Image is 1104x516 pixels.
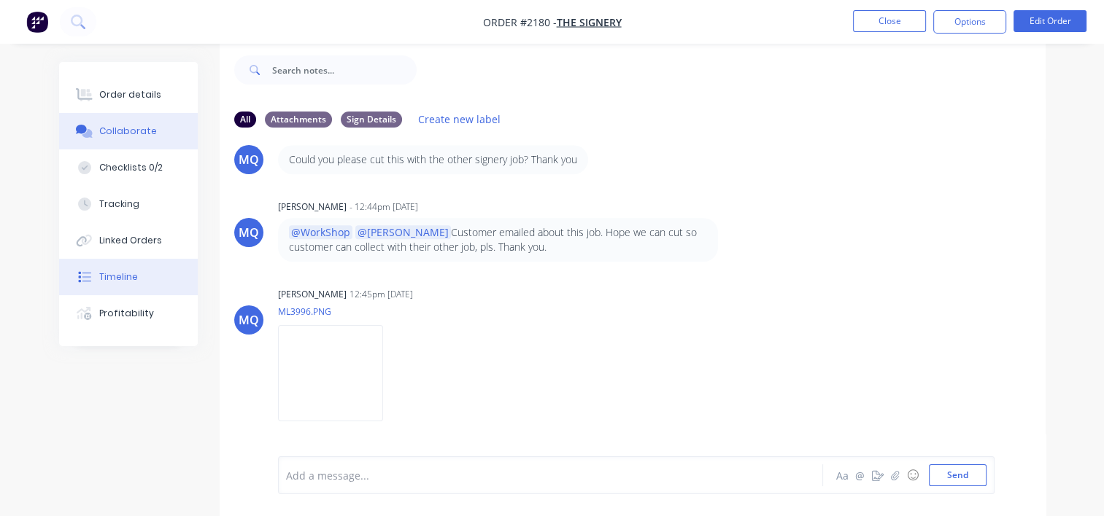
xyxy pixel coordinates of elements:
[99,198,139,211] div: Tracking
[272,55,417,85] input: Search notes...
[853,10,926,32] button: Close
[99,307,154,320] div: Profitability
[278,288,347,301] div: [PERSON_NAME]
[289,152,577,167] p: Could you please cut this with the other signery job? Thank you
[99,125,157,138] div: Collaborate
[929,464,987,486] button: Send
[26,11,48,33] img: Factory
[904,466,922,484] button: ☺
[411,109,509,129] button: Create new label
[341,112,402,128] div: Sign Details
[234,112,256,128] div: All
[350,288,413,301] div: 12:45pm [DATE]
[59,149,198,186] button: Checklists 0/2
[239,311,259,329] div: MQ
[289,225,352,239] span: @WorkShop
[239,224,259,241] div: MQ
[59,259,198,295] button: Timeline
[99,88,161,101] div: Order details
[483,15,557,29] span: Order #2180 -
[59,222,198,259] button: Linked Orders
[59,113,198,149] button: Collaborate
[933,10,1006,34] button: Options
[99,161,163,174] div: Checklists 0/2
[557,15,622,29] a: The Signery
[1014,10,1086,32] button: Edit Order
[355,225,451,239] span: @[PERSON_NAME]
[99,234,162,247] div: Linked Orders
[350,200,418,214] div: - 12:44pm [DATE]
[289,225,707,255] p: Customer emailed about this job. Hope we can cut so customer can collect with their other job, pl...
[265,112,332,128] div: Attachments
[59,186,198,222] button: Tracking
[278,305,398,318] p: ML3996.PNG
[834,466,852,484] button: Aa
[278,200,347,214] div: [PERSON_NAME]
[852,466,869,484] button: @
[99,270,138,284] div: Timeline
[59,77,198,113] button: Order details
[239,151,259,168] div: MQ
[59,295,198,332] button: Profitability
